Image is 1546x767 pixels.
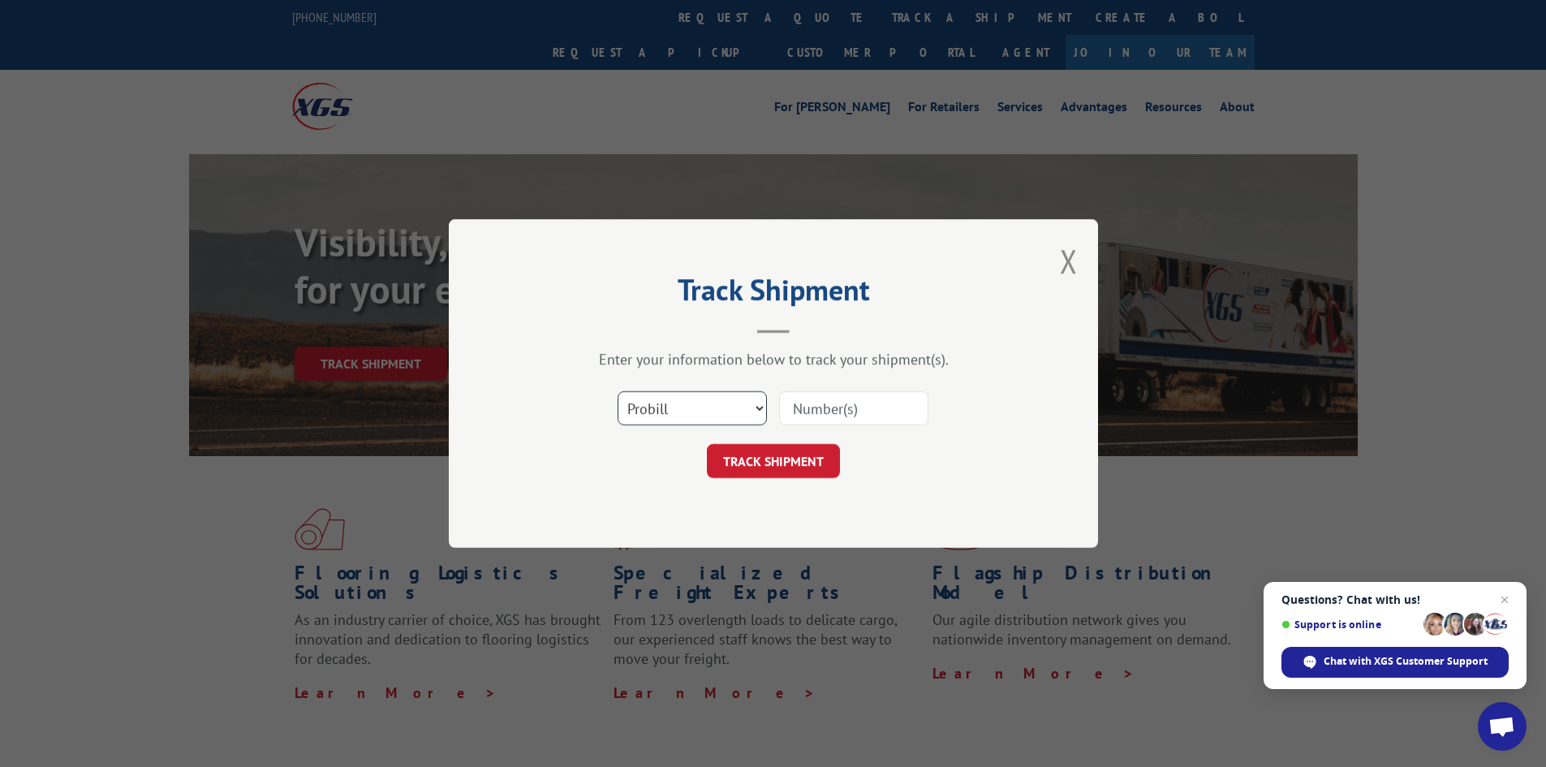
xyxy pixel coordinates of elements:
span: Close chat [1495,590,1514,610]
div: Open chat [1478,702,1527,751]
span: Questions? Chat with us! [1281,593,1509,606]
button: Close modal [1060,239,1078,282]
input: Number(s) [779,391,928,425]
div: Chat with XGS Customer Support [1281,647,1509,678]
span: Chat with XGS Customer Support [1324,654,1488,669]
button: TRACK SHIPMENT [707,444,840,478]
div: Enter your information below to track your shipment(s). [530,350,1017,368]
h2: Track Shipment [530,278,1017,309]
span: Support is online [1281,618,1418,631]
